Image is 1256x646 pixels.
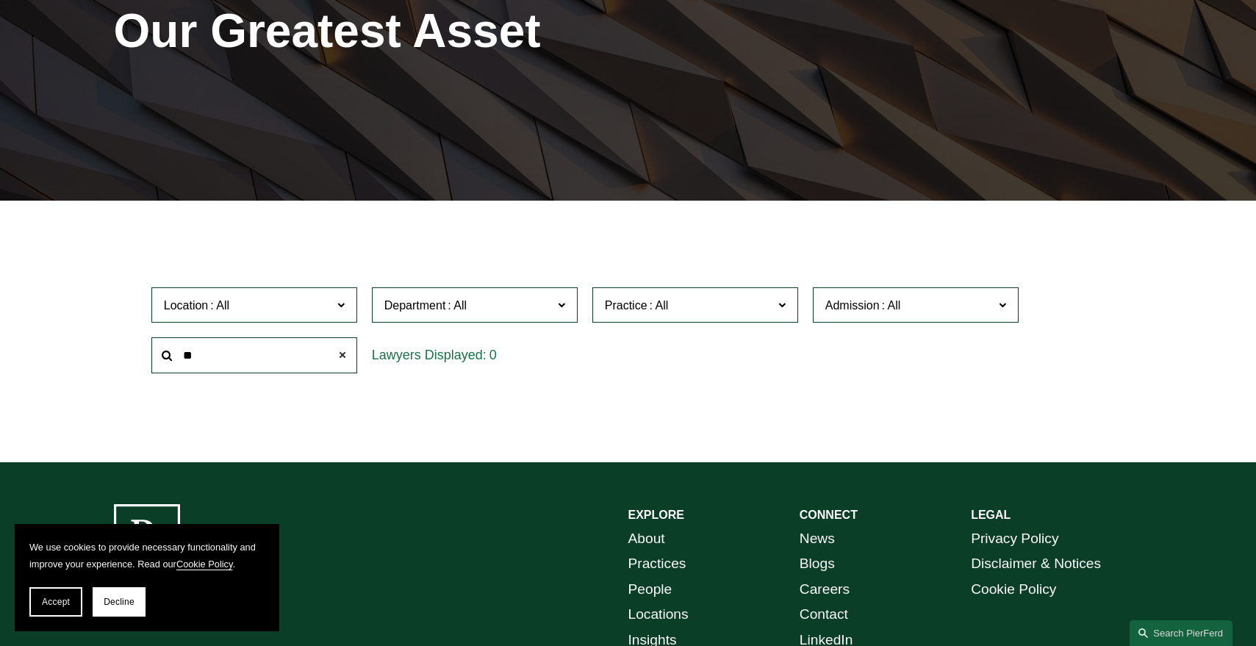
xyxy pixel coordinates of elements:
[971,526,1058,552] a: Privacy Policy
[489,348,497,362] span: 0
[605,299,647,312] span: Practice
[176,559,233,570] a: Cookie Policy
[628,509,684,521] strong: EXPLORE
[164,299,209,312] span: Location
[800,577,850,603] a: Careers
[800,509,858,521] strong: CONNECT
[628,551,686,577] a: Practices
[800,526,835,552] a: News
[15,524,279,631] section: Cookie banner
[29,539,265,573] p: We use cookies to provide necessary functionality and improve your experience. Read our .
[114,4,800,58] h1: Our Greatest Asset
[971,551,1101,577] a: Disclaimer & Notices
[42,597,70,607] span: Accept
[825,299,880,312] span: Admission
[104,597,134,607] span: Decline
[628,577,672,603] a: People
[971,577,1056,603] a: Cookie Policy
[384,299,446,312] span: Department
[1130,620,1232,646] a: Search this site
[800,551,835,577] a: Blogs
[93,587,146,617] button: Decline
[628,526,665,552] a: About
[971,509,1011,521] strong: LEGAL
[628,602,689,628] a: Locations
[29,587,82,617] button: Accept
[800,602,848,628] a: Contact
